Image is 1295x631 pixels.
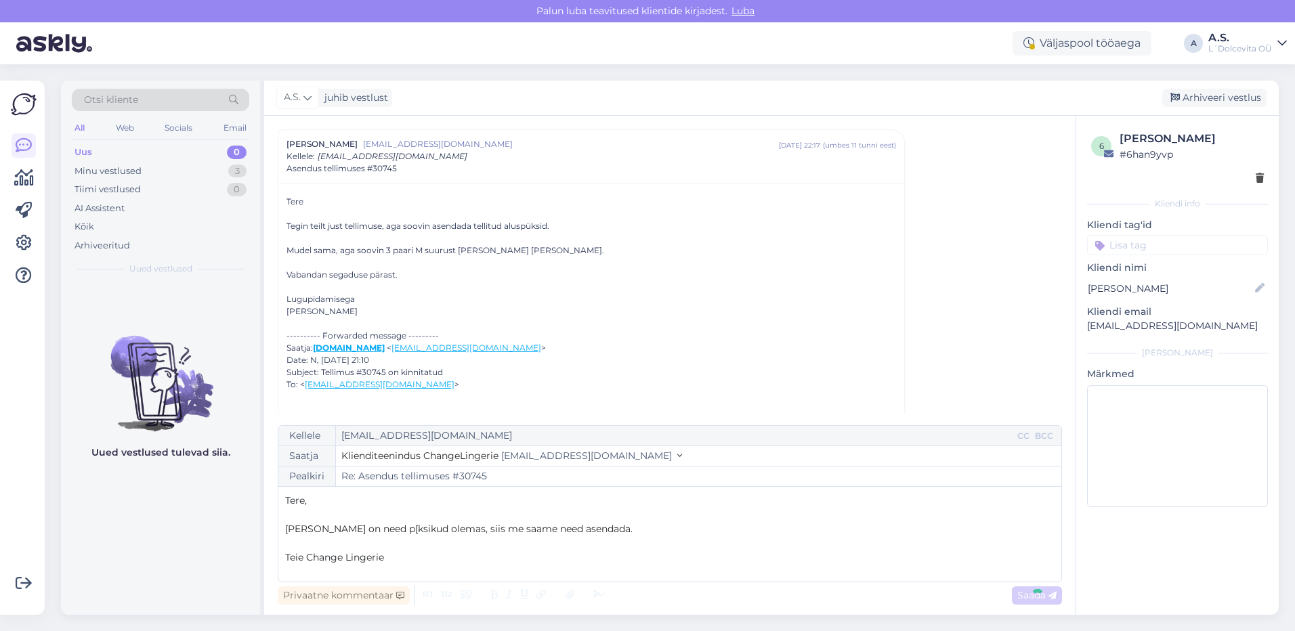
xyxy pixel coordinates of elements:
[75,202,125,215] div: AI Assistent
[1087,305,1268,319] p: Kliendi email
[286,305,896,318] div: [PERSON_NAME]
[1120,147,1264,162] div: # 6han9yvp
[129,263,192,275] span: Uued vestlused
[284,90,301,105] span: A.S.
[286,293,896,305] div: Lugupidamisega
[727,5,759,17] span: Luba
[91,445,230,460] p: Uued vestlused tulevad siia.
[75,220,94,234] div: Kõik
[387,343,546,353] span: < >
[286,330,896,391] div: ---------- Forwarded message --------- Saatja: Date: N, [DATE] 21:10 Subject: Tellimus #30745 on ...
[1208,32,1287,54] a: A.S.L´Dolcevita OÜ
[363,138,779,150] span: [EMAIL_ADDRESS][DOMAIN_NAME]
[823,140,896,150] div: ( umbes 11 tunni eest )
[286,151,315,161] span: Kellele :
[61,311,260,433] img: No chats
[1087,367,1268,381] p: Märkmed
[228,165,247,178] div: 3
[113,119,137,137] div: Web
[1208,32,1272,43] div: A.S.
[313,343,385,353] a: [DOMAIN_NAME]
[227,183,247,196] div: 0
[286,244,896,257] div: Mudel sama, aga soovin 3 paari M suurust [PERSON_NAME] [PERSON_NAME].
[1087,198,1268,210] div: Kliendi info
[75,165,142,178] div: Minu vestlused
[286,196,896,318] div: Tere
[162,119,195,137] div: Socials
[1184,34,1203,53] div: A
[779,140,820,150] div: [DATE] 22:17
[227,146,247,159] div: 0
[75,146,92,159] div: Uus
[1162,89,1267,107] div: Arhiveeri vestlus
[1087,235,1268,255] input: Lisa tag
[1088,281,1252,296] input: Lisa nimi
[221,119,249,137] div: Email
[1087,261,1268,275] p: Kliendi nimi
[305,379,454,389] a: [EMAIL_ADDRESS][DOMAIN_NAME]
[286,220,896,232] div: Tegin teilt just tellimuse, aga soovin asendada tellitud aluspüksid.
[319,91,388,105] div: juhib vestlust
[1099,141,1104,151] span: 6
[11,91,37,117] img: Askly Logo
[75,183,141,196] div: Tiimi vestlused
[84,93,138,107] span: Otsi kliente
[391,343,541,353] a: [EMAIL_ADDRESS][DOMAIN_NAME]
[1013,31,1151,56] div: Väljaspool tööaega
[286,138,358,150] span: [PERSON_NAME]
[318,151,467,161] span: [EMAIL_ADDRESS][DOMAIN_NAME]
[75,239,130,253] div: Arhiveeritud
[286,269,896,281] div: Vabandan segaduse pärast.
[1087,218,1268,232] p: Kliendi tag'id
[1120,131,1264,147] div: [PERSON_NAME]
[1087,347,1268,359] div: [PERSON_NAME]
[1208,43,1272,54] div: L´Dolcevita OÜ
[286,162,397,175] span: Asendus tellimuses #30745
[1087,319,1268,333] p: [EMAIL_ADDRESS][DOMAIN_NAME]
[72,119,87,137] div: All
